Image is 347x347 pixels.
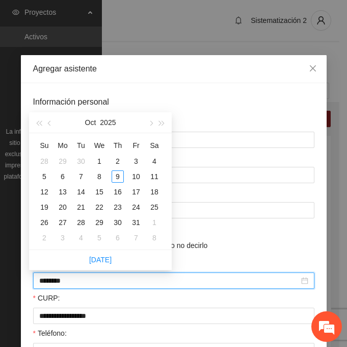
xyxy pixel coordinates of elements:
div: 1 [148,216,161,229]
td: 2025-10-14 [72,184,90,200]
td: 2025-09-28 [35,154,54,169]
div: 31 [130,216,142,229]
input: Apellido 1: [33,167,314,183]
td: 2025-10-28 [72,215,90,230]
td: 2025-10-07 [72,169,90,184]
td: 2025-11-03 [54,230,72,245]
div: 26 [38,216,50,229]
div: 4 [75,232,87,244]
td: 2025-11-05 [90,230,109,245]
div: 8 [93,170,105,183]
div: 19 [38,201,50,213]
div: 25 [148,201,161,213]
div: 17 [130,186,142,198]
th: Sa [145,137,164,154]
td: 2025-10-11 [145,169,164,184]
td: 2025-10-30 [109,215,127,230]
button: Oct [85,112,96,133]
td: 2025-10-19 [35,200,54,215]
div: 7 [130,232,142,244]
div: 29 [93,216,105,229]
a: [DATE] [89,256,112,264]
div: 5 [38,170,50,183]
td: 2025-10-01 [90,154,109,169]
div: 22 [93,201,105,213]
div: 5 [93,232,105,244]
div: 1 [93,155,105,167]
td: 2025-10-24 [127,200,145,215]
span: close [309,64,317,72]
div: 11 [148,170,161,183]
div: 23 [112,201,124,213]
label: CURP: [33,292,60,304]
button: 2025 [100,112,116,133]
div: 29 [57,155,69,167]
span: No hay ninguna conversación en curso [25,130,174,233]
td: 2025-11-01 [145,215,164,230]
td: 2025-10-10 [127,169,145,184]
td: 2025-10-20 [54,200,72,215]
td: 2025-10-16 [109,184,127,200]
div: Conversaciones [53,53,171,65]
td: 2025-10-25 [145,200,164,215]
td: 2025-11-02 [35,230,54,245]
th: Tu [72,137,90,154]
td: 2025-10-17 [127,184,145,200]
div: 27 [57,216,69,229]
div: 20 [57,201,69,213]
td: 2025-10-13 [54,184,72,200]
th: Mo [54,137,72,154]
td: 2025-10-08 [90,169,109,184]
div: 7 [75,170,87,183]
div: 16 [112,186,124,198]
td: 2025-10-23 [109,200,127,215]
div: 4 [148,155,161,167]
div: 28 [38,155,50,167]
label: Teléfono: [33,328,67,339]
div: Chatear ahora [55,249,145,268]
td: 2025-10-21 [72,200,90,215]
div: 9 [112,170,124,183]
input: Nombre: [33,132,314,148]
div: 6 [57,170,69,183]
td: 2025-10-22 [90,200,109,215]
div: Minimizar ventana de chat en vivo [167,5,192,30]
div: 30 [75,155,87,167]
td: 2025-10-09 [109,169,127,184]
div: 24 [130,201,142,213]
td: 2025-10-15 [90,184,109,200]
td: 2025-11-06 [109,230,127,245]
td: 2025-10-03 [127,154,145,169]
td: 2025-11-07 [127,230,145,245]
th: Fr [127,137,145,154]
th: Th [109,137,127,154]
div: Agregar asistente [33,63,314,75]
td: 2025-10-29 [90,215,109,230]
div: 28 [75,216,87,229]
td: 2025-11-08 [145,230,164,245]
div: 30 [112,216,124,229]
td: 2025-10-18 [145,184,164,200]
div: 18 [148,186,161,198]
div: 3 [57,232,69,244]
td: 2025-09-30 [72,154,90,169]
button: Close [299,55,327,83]
div: 12 [38,186,50,198]
input: CURP: [33,308,314,324]
th: Su [35,137,54,154]
td: 2025-10-26 [35,215,54,230]
td: 2025-10-12 [35,184,54,200]
div: 8 [148,232,161,244]
div: 3 [130,155,142,167]
input: Fecha de nacimiento: [39,275,299,286]
td: 2025-10-06 [54,169,72,184]
td: 2025-10-02 [109,154,127,169]
input: Apellido 2: [33,202,314,218]
div: 14 [75,186,87,198]
div: 15 [93,186,105,198]
span: Información personal [33,95,109,108]
div: 2 [112,155,124,167]
div: 21 [75,201,87,213]
th: We [90,137,109,154]
div: 6 [112,232,124,244]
